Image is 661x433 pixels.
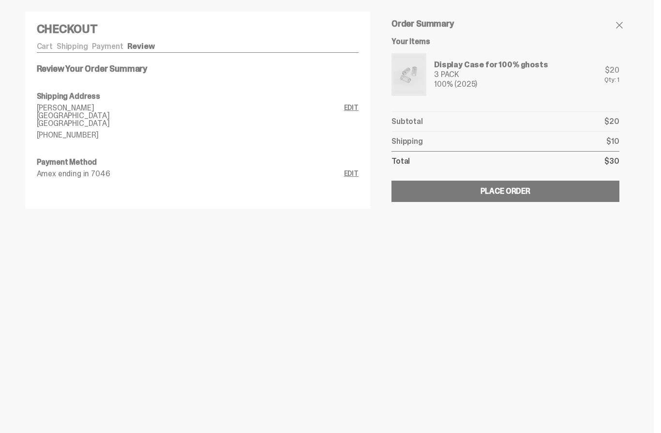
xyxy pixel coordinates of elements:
[434,80,548,88] div: 100% (2025)
[434,61,548,69] div: Display Case for 100% ghosts
[127,41,155,51] a: Review
[604,76,619,83] div: Qty: 1
[57,41,88,51] a: Shipping
[391,138,423,145] p: Shipping
[37,112,344,120] p: [GEOGRAPHIC_DATA]
[37,41,53,51] a: Cart
[391,157,410,165] p: Total
[604,157,619,165] p: $30
[37,104,344,112] p: [PERSON_NAME]
[37,131,344,139] p: [PHONE_NUMBER]
[604,66,619,74] div: $20
[604,118,619,125] p: $20
[391,38,619,46] h6: Your Items
[434,71,548,78] div: 3 PACK
[606,138,619,145] p: $10
[37,120,344,127] p: [GEOGRAPHIC_DATA]
[391,118,423,125] p: Subtotal
[37,158,359,166] h6: Payment Method
[391,19,619,28] h5: Order Summary
[37,64,359,73] h5: Review Your Order Summary
[37,93,359,100] h6: Shipping Address
[391,181,619,202] button: Place Order
[37,170,344,178] p: Amex ending in 7046
[393,55,424,94] img: display%20cases%203.png
[481,187,530,195] div: Place Order
[344,104,359,139] a: Edit
[92,41,123,51] a: Payment
[344,170,359,178] a: Edit
[37,23,359,35] h4: Checkout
